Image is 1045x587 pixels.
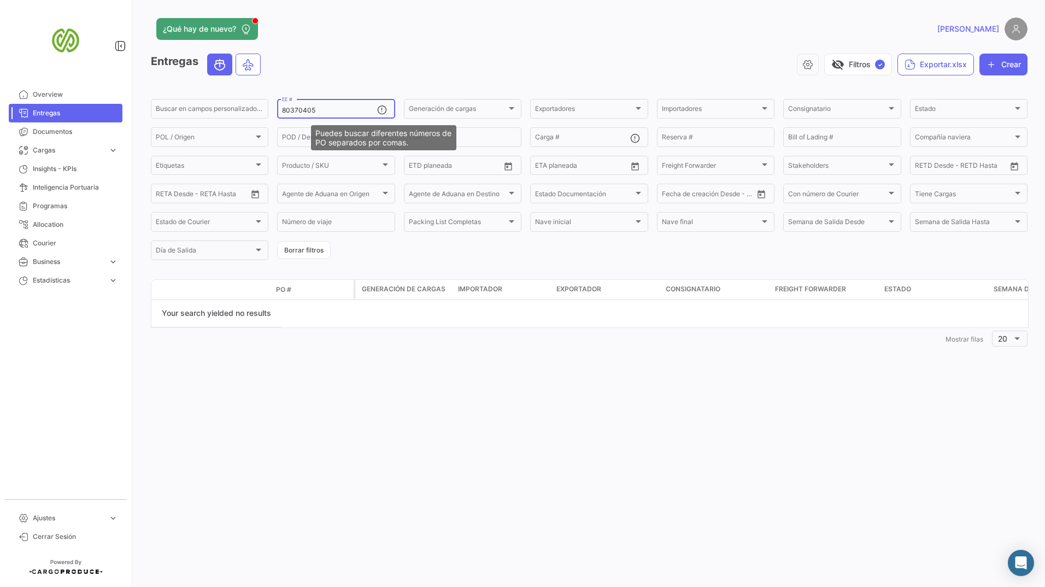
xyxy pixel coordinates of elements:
div: Your search yielded no results [151,300,281,327]
datatable-header-cell: Consignatario [661,280,771,300]
span: Consignatario [788,107,886,114]
div: Abrir Intercom Messenger [1008,550,1034,576]
span: Agente de Aduana en Origen [282,191,380,199]
button: Crear [979,54,1028,75]
span: visibility_off [831,58,844,71]
span: Generación de cargas [362,284,445,294]
button: Ocean [208,54,232,75]
a: Insights - KPIs [9,160,122,178]
span: Documentos [33,127,118,137]
button: Air [236,54,260,75]
input: Hasta [544,163,588,171]
span: ✓ [875,60,885,69]
button: Exportar.xlsx [897,54,974,75]
button: Open calendar [627,158,643,174]
a: Courier [9,234,122,253]
span: ¿Qué hay de nuevo? [163,24,236,34]
img: san-miguel-logo.png [38,13,93,68]
span: Con número de Courier [788,191,886,199]
input: Hasta [671,191,714,199]
span: Semana de Salida Desde [788,220,886,227]
span: Cerrar Sesión [33,532,118,542]
div: Puedes buscar diferentes números de PO separados por comas. [311,125,456,150]
span: Estado [915,107,1013,114]
span: Tiene Cargas [915,191,1013,199]
span: expand_more [108,145,118,155]
span: Freight Forwarder [662,163,760,171]
span: Generación de cargas [409,107,507,114]
span: Compañía naviera [915,135,1013,143]
span: Allocation [33,220,118,230]
input: Desde [662,191,663,199]
input: Desde [915,163,916,171]
a: Allocation [9,215,122,234]
a: Entregas [9,104,122,122]
span: POL / Origen [156,135,254,143]
span: Estado Documentación [535,191,633,199]
datatable-header-cell: PO # [272,280,354,299]
span: Semana de Salida Hasta [915,220,1013,227]
span: PO # [276,285,291,295]
span: Freight Forwarder [775,284,846,294]
span: Exportador [556,284,601,294]
datatable-header-cell: Freight Forwarder [771,280,880,300]
span: Exportadores [535,107,633,114]
datatable-header-cell: Estado [880,280,989,300]
span: expand_more [108,513,118,523]
span: Importadores [662,107,760,114]
img: placeholder-user.png [1005,17,1028,40]
button: Open calendar [500,158,516,174]
input: Desde [409,163,410,171]
span: Nave inicial [535,220,633,227]
button: Borrar filtros [277,241,331,259]
span: Consignatario [666,284,720,294]
a: Overview [9,85,122,104]
a: Programas [9,197,122,215]
input: Desde [535,163,536,171]
datatable-header-cell: Generación de cargas [355,280,454,300]
datatable-header-cell: Exportador [552,280,661,300]
input: Hasta [165,191,208,199]
span: POD / Destino [282,135,380,143]
span: expand_more [108,257,118,267]
datatable-header-cell: Estado Doc. [201,285,272,294]
span: Inteligencia Portuaria [33,183,118,192]
span: Stakeholders [788,163,886,171]
h3: Entregas [151,54,264,75]
span: Importador [458,284,502,294]
button: Open calendar [1006,158,1023,174]
span: Insights - KPIs [33,164,118,174]
datatable-header-cell: Importador [454,280,552,300]
span: Mostrar filas [946,335,983,343]
span: Estado de Courier [156,220,254,227]
span: Overview [33,90,118,99]
input: Desde [156,191,157,199]
a: Inteligencia Portuaria [9,178,122,197]
span: expand_more [108,275,118,285]
span: Agente de Aduana en Destino [409,191,507,199]
input: Hasta [924,163,967,171]
button: ¿Qué hay de nuevo? [156,18,258,40]
input: Hasta [418,163,461,171]
span: Programas [33,201,118,211]
span: Estadísticas [33,275,104,285]
button: Open calendar [753,186,770,202]
button: visibility_offFiltros✓ [824,54,892,75]
button: Open calendar [247,186,263,202]
span: Etiquetas [156,163,254,171]
datatable-header-cell: Modo de Transporte [173,285,201,294]
span: Packing List Completas [409,220,507,227]
span: 20 [998,334,1007,343]
span: Nave final [662,220,760,227]
span: Courier [33,238,118,248]
span: Día de Salida [156,248,254,256]
span: [PERSON_NAME] [937,24,999,34]
span: Ajustes [33,513,104,523]
span: Entregas [33,108,118,118]
span: Estado [884,284,911,294]
a: Documentos [9,122,122,141]
span: Producto / SKU [282,163,380,171]
span: Business [33,257,104,267]
span: Cargas [33,145,104,155]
